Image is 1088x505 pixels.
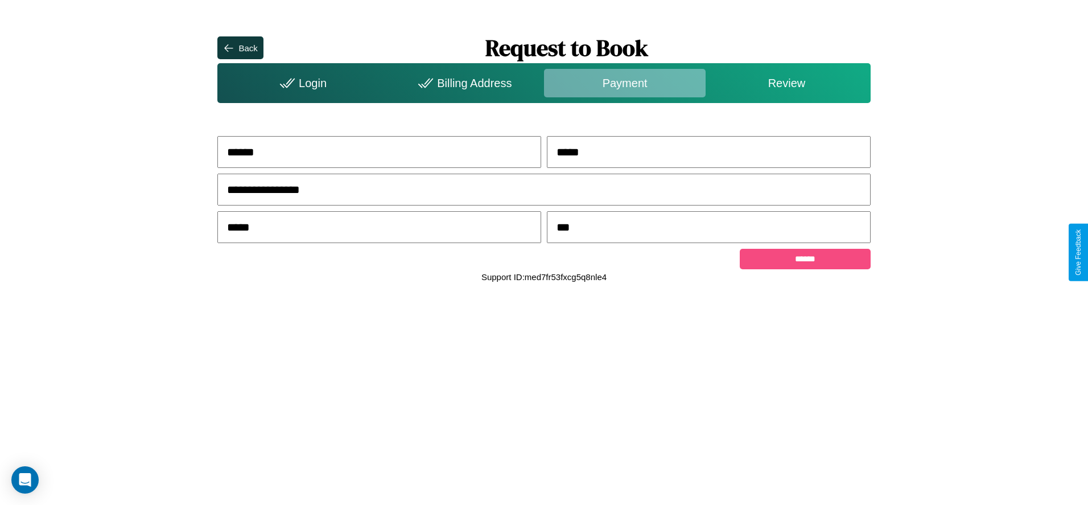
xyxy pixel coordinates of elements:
div: Billing Address [382,69,544,97]
div: Open Intercom Messenger [11,466,39,494]
div: Login [220,69,382,97]
div: Payment [544,69,706,97]
button: Back [217,36,263,59]
div: Give Feedback [1074,229,1082,276]
div: Review [706,69,867,97]
div: Back [238,43,257,53]
h1: Request to Book [263,32,871,63]
p: Support ID: med7fr53fxcg5q8nle4 [481,269,607,285]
